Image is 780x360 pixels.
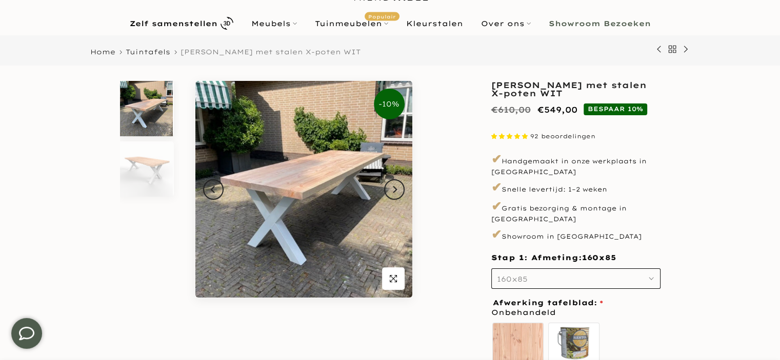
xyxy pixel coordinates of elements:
a: Meubels [242,17,306,30]
span: 160x85 [497,274,528,284]
span: Populair [365,12,399,20]
h1: [PERSON_NAME] met stalen X-poten WIT [491,81,661,97]
span: ✔ [491,179,502,195]
span: ✔ [491,198,502,214]
span: Onbehandeld [491,306,556,319]
del: €610,00 [491,104,531,115]
span: Stap 1: Afmeting: [491,253,616,262]
a: Showroom Bezoeken [539,17,659,30]
a: TuinmeubelenPopulair [306,17,397,30]
span: 4.87 stars [491,133,530,140]
ins: €549,00 [537,102,577,117]
b: Showroom Bezoeken [549,20,651,27]
span: [PERSON_NAME] met stalen X-poten WIT [181,48,361,56]
a: Tuintafels [126,49,170,55]
span: BESPAAR 10% [584,103,647,115]
b: Zelf samenstellen [130,20,217,27]
button: Next [384,179,405,200]
a: Zelf samenstellen [121,14,242,32]
img: Rechthoekige douglas tuintafel met witte stalen X-poten [120,141,173,197]
a: Over ons [472,17,539,30]
p: Gratis bezorging & montage in [GEOGRAPHIC_DATA] [491,198,661,223]
span: ✔ [491,151,502,166]
p: Handgemaakt in onze werkplaats in [GEOGRAPHIC_DATA] [491,151,661,176]
a: Home [90,49,115,55]
iframe: toggle-frame [1,308,52,359]
p: Snelle levertijd: 1–2 weken [491,179,661,196]
span: 92 beoordelingen [530,133,595,140]
span: 160x85 [582,253,616,263]
span: ✔ [491,226,502,242]
span: Afwerking tafelblad: [493,299,603,306]
p: Showroom in [GEOGRAPHIC_DATA] [491,226,661,243]
button: 160x85 [491,268,661,289]
button: Previous [203,179,224,200]
a: Kleurstalen [397,17,472,30]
